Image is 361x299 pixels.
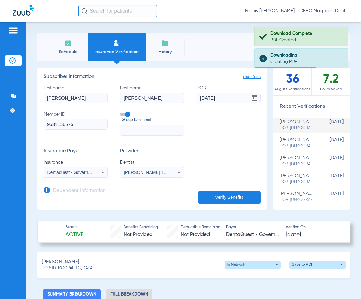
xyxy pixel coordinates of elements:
h3: Provider [120,148,184,155]
span: Hours Saved [312,86,350,92]
span: History [150,49,180,55]
img: History [162,39,169,47]
h3: Recent Verifications [273,104,350,110]
span: clear form [243,74,261,80]
span: Not Provided [124,232,153,237]
div: 7.2 [312,68,350,95]
h3: Dependent Information [53,188,106,194]
span: [DATE] [312,173,344,185]
span: Insurance Verification [92,49,141,55]
div: [PERSON_NAME] [280,191,312,203]
img: Search Icon [82,8,87,14]
span: Insurance [44,159,108,166]
span: [DATE] [286,231,301,239]
button: Save to PDF [289,261,346,269]
span: DentaQuest - Government [226,231,280,239]
span: Group ID [122,117,184,123]
span: Active [66,231,83,239]
img: Schedule [64,39,72,47]
label: Member ID [44,111,108,136]
span: DOB: [DEMOGRAPHIC_DATA] [280,161,312,167]
button: Verify Benefits [198,191,261,204]
span: Schedule [53,49,83,55]
span: [DATE] [312,119,344,131]
span: Dentist [120,159,184,166]
div: [PERSON_NAME]'[PERSON_NAME] [280,155,312,167]
span: Verified On [286,225,340,231]
span: DOB: [DEMOGRAPHIC_DATA] [42,266,93,271]
label: DOB [197,85,261,103]
span: Benefits Remaining [124,225,158,231]
span: [PERSON_NAME] [42,258,79,266]
label: Last name [120,85,184,103]
input: DOBOpen calendar [197,93,261,103]
div: 36 [273,68,312,95]
span: Deductible Remaining [181,225,220,231]
span: Not Provided [181,232,210,237]
button: In Network [225,261,281,269]
span: DOB: [DEMOGRAPHIC_DATA] [280,125,312,131]
input: Last name [120,93,184,103]
span: [DATE] [312,155,344,167]
span: DOB: [DEMOGRAPHIC_DATA] [280,179,312,185]
span: Dentaquest - Government [47,170,98,175]
span: DOB: [DEMOGRAPHIC_DATA] [280,144,312,149]
img: Manual Insurance Verification [113,39,120,47]
label: First name [44,85,108,103]
div: Downloading [270,52,343,58]
span: Payer [226,225,280,231]
span: Ivianis [PERSON_NAME] - CFHC Magnolia Dental [245,8,348,14]
input: Member ID [44,119,108,130]
div: Creating PDF [270,58,343,65]
div: [PERSON_NAME] [280,119,312,131]
div: PDF Created [270,37,343,43]
img: hamburger-icon [8,27,18,34]
input: First name [44,93,108,103]
span: [PERSON_NAME] 1851607766 [124,170,186,175]
span: Status [66,225,83,231]
button: Open calendar [248,92,261,104]
div: [PERSON_NAME] [280,137,312,149]
div: [PERSON_NAME] [280,173,312,185]
img: Zuub Logo [13,5,34,16]
span: [DATE] [312,191,344,203]
h3: Subscriber Information [44,74,261,80]
span: [DATE] [312,137,344,149]
div: Download Complete [270,30,343,37]
input: Search for patients [78,5,157,17]
iframe: Chat Widget [330,269,361,299]
span: August Verifications [273,86,311,92]
small: (optional) [138,117,151,123]
h3: Insurance Payer [44,148,108,155]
